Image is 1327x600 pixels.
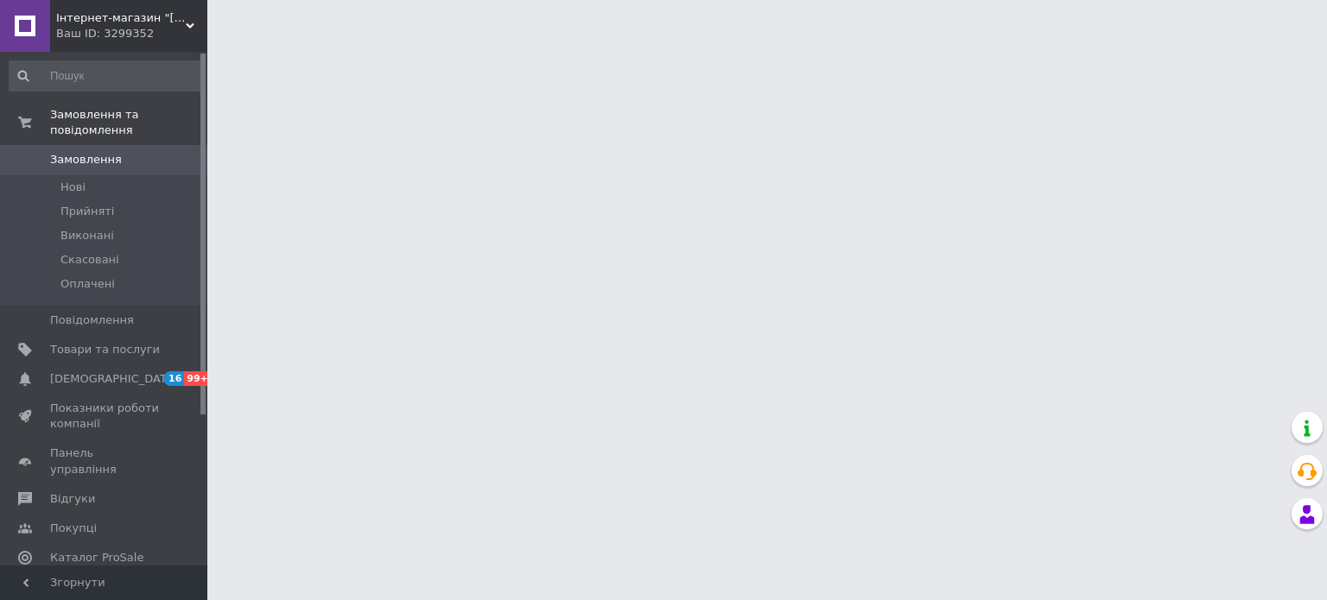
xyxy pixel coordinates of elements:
[184,371,213,386] span: 99+
[50,107,207,138] span: Замовлення та повідомлення
[50,550,143,565] span: Каталог ProSale
[56,26,207,41] div: Ваш ID: 3299352
[56,10,186,26] span: Інтернет-магазин "Helen Style"
[50,521,97,536] span: Покупці
[50,342,160,357] span: Товари та послуги
[60,180,86,195] span: Нові
[50,371,178,387] span: [DEMOGRAPHIC_DATA]
[60,228,114,243] span: Виконані
[164,371,184,386] span: 16
[50,491,95,507] span: Відгуки
[60,276,115,292] span: Оплачені
[9,60,204,92] input: Пошук
[50,445,160,477] span: Панель управління
[50,313,134,328] span: Повідомлення
[50,401,160,432] span: Показники роботи компанії
[50,152,122,167] span: Замовлення
[60,252,119,268] span: Скасовані
[60,204,114,219] span: Прийняті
